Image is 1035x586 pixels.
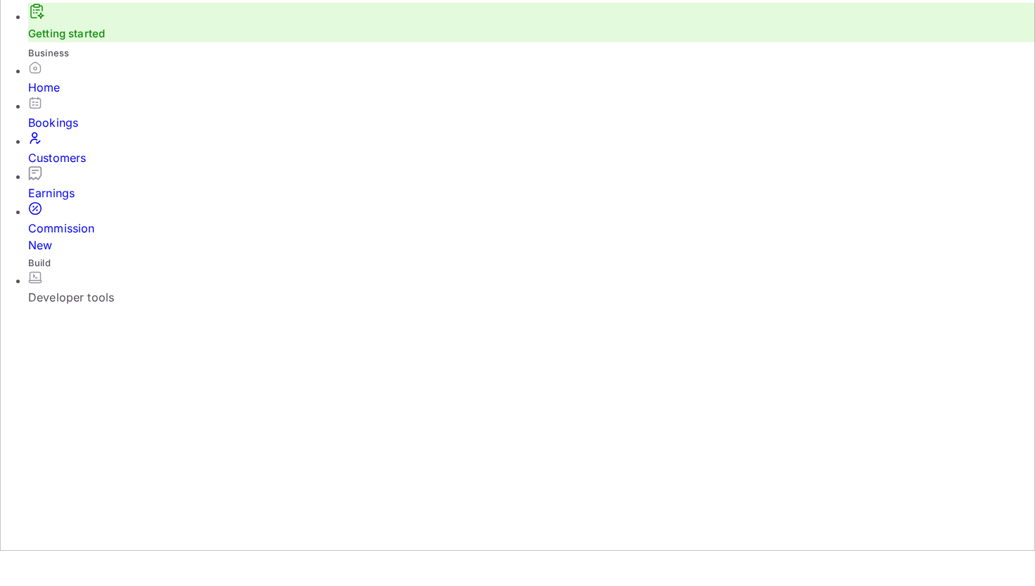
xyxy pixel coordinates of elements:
a: Home [28,61,1035,96]
div: Earnings [28,185,1035,201]
span: Build [28,257,51,268]
span: Business [28,47,69,58]
a: Customers [28,131,1035,166]
div: Developer tools [28,289,1035,306]
div: Home [28,79,1035,96]
a: Bookings [28,96,1035,131]
a: Getting started [28,27,105,40]
a: CommissionNew [28,201,1035,254]
a: Earnings [28,166,1035,201]
div: Bookings [28,114,1035,131]
div: Commission [28,220,1035,254]
div: Getting started [28,3,1035,42]
div: Customers [28,149,1035,166]
div: New [28,237,1035,254]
